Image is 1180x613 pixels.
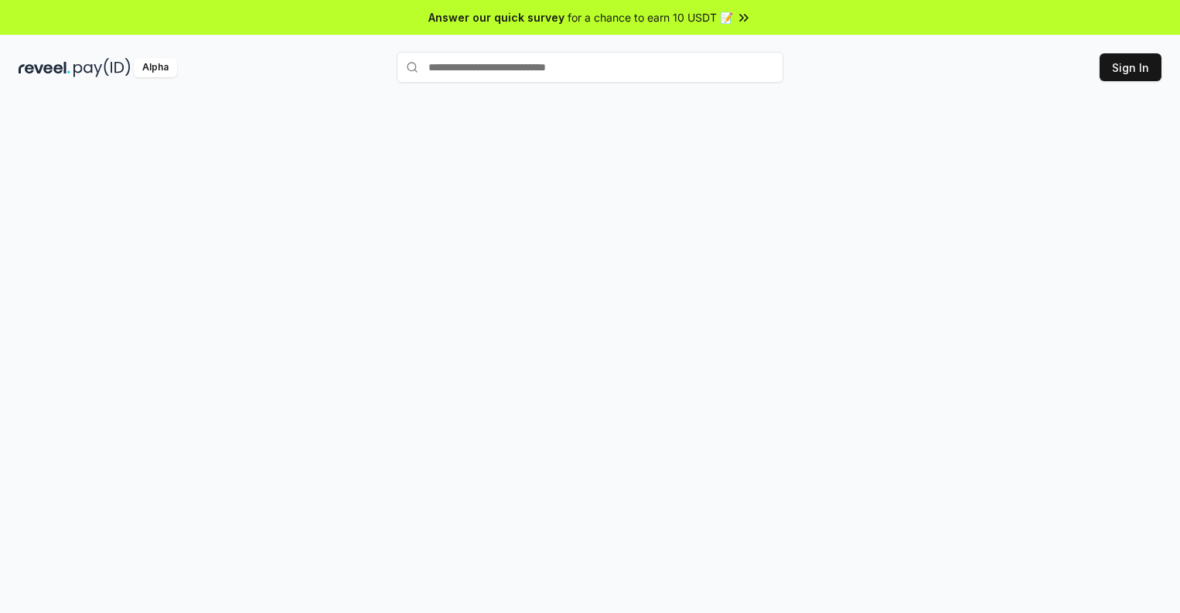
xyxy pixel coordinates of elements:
[568,9,733,26] span: for a chance to earn 10 USDT 📝
[73,58,131,77] img: pay_id
[428,9,564,26] span: Answer our quick survey
[1100,53,1161,81] button: Sign In
[19,58,70,77] img: reveel_dark
[134,58,177,77] div: Alpha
